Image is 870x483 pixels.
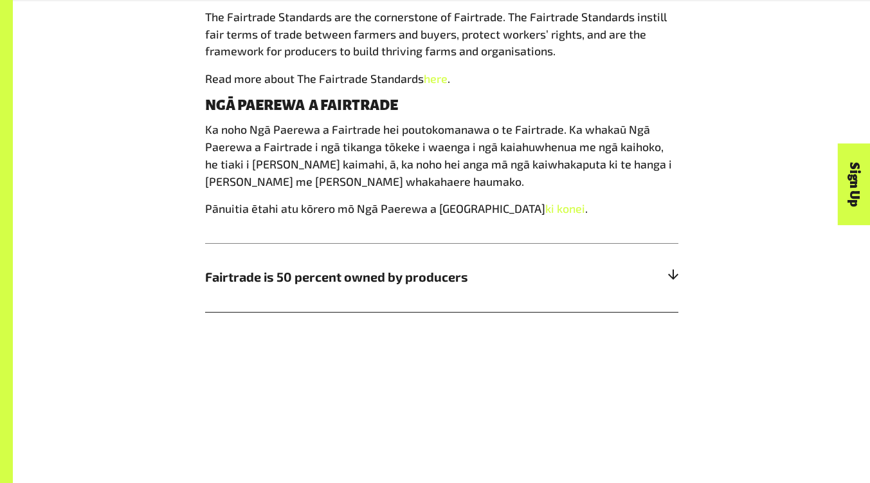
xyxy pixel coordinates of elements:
[205,98,678,113] h4: NGĀ PAEREWA A FAIRTRADE
[205,268,560,287] span: Fairtrade is 50 percent owned by producers
[205,10,667,58] span: The Fairtrade Standards are the cornerstone of Fairtrade. The Fairtrade Standards instill fair te...
[545,201,585,215] a: ki konei
[205,200,678,217] p: Pānuitia ētahi atu kōrero mō Ngā Paerewa a [GEOGRAPHIC_DATA] .
[205,121,678,190] p: Ka noho Ngā Paerewa a Fairtrade hei poutokomanawa o te Fairtrade. Ka whakaū Ngā Paerewa a Fairtra...
[205,71,450,86] span: Read more about The Fairtrade Standards .
[424,71,448,86] a: here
